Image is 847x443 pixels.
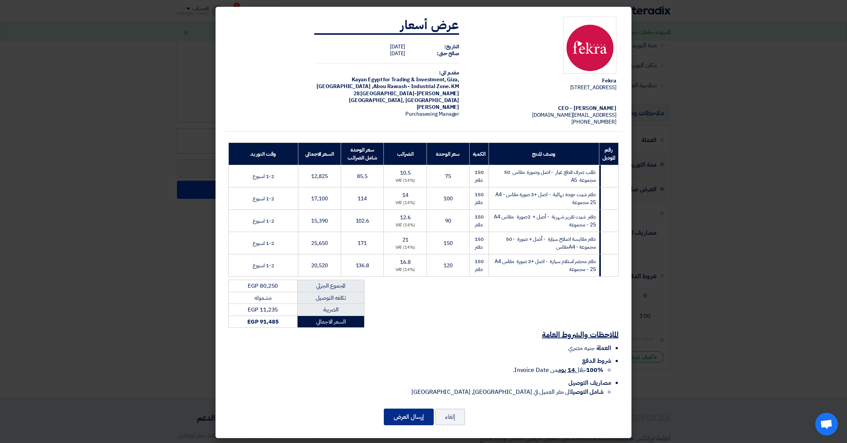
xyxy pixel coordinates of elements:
span: 150 دفتر [475,257,484,273]
td: الضريبة [297,304,364,316]
div: (14%) VAT [387,267,423,273]
span: العملة [596,344,611,353]
span: 12,825 [311,172,327,180]
span: 16.8 [400,258,411,266]
span: 15,390 [311,217,327,225]
strong: عرض أسعار [400,16,459,34]
strong: التاريخ: [444,43,459,51]
span: طلب صرف قطع غيار - اصل وصورة مقاس 50 مجموعة A5 [504,168,596,184]
div: (14%) VAT [387,245,423,251]
span: مشموله [254,294,271,302]
button: إرسال العرض [384,409,434,425]
a: Open chat [815,413,838,435]
span: 1-2 اسبوع [253,195,274,203]
span: 20,520 [311,262,327,270]
strong: صالح حتى: [437,50,459,57]
span: [DATE] [390,50,405,57]
span: Purchasesing Manager [405,110,459,118]
div: (14%) VAT [387,222,423,229]
th: الضرائب [384,143,427,165]
img: Company Logo [563,17,616,74]
span: [EMAIL_ADDRESS][DOMAIN_NAME] [532,111,616,119]
span: 1-2 اسبوع [253,262,274,270]
li: الى مقر العميل في [GEOGRAPHIC_DATA], [GEOGRAPHIC_DATA] [228,387,603,397]
strong: شامل التوصيل [571,387,603,397]
span: 102.6 [356,217,369,225]
div: [PERSON_NAME] – CEO [471,105,616,112]
button: إلغاء [435,409,465,425]
span: 1-2 اسبوع [253,217,274,225]
div: (14%) VAT [387,178,423,184]
span: دفتر شيت تقرير شهرية - أصل + 2صورة مقاس A4 - 25 مجموعة [494,213,596,229]
td: EGP 80,250 [229,280,298,292]
span: 150 دفتر [475,235,484,251]
div: Fekra [471,77,616,84]
span: دفتر شيت جودة نهائية - اصل +3 صورة مقاس A4 - 25 مجموعة [495,191,596,206]
span: دفتر مقايسة اصلاح سيارة - أصل + صورة - 50 مجموعة - A4مقاس [505,235,596,251]
span: 75 [445,172,451,180]
th: وقت التوريد [229,143,298,165]
span: خلال من Invoice Date. [513,366,603,375]
span: 14 [402,191,408,199]
th: رقم الموديل [599,143,618,165]
th: وصف المنتج [489,143,599,165]
span: 100 [444,195,453,203]
span: 17,100 [311,195,327,203]
td: المجموع الجزئي [297,280,364,292]
u: الملاحظات والشروط العامة [542,329,619,340]
td: السعر الاجمالي [297,316,364,328]
span: 171 [358,239,367,247]
span: 120 [444,262,453,270]
strong: 100% [586,366,603,375]
span: 1-2 اسبوع [253,239,274,247]
span: 150 دفتر [475,191,484,206]
span: 10.5 [400,169,411,177]
span: جنيه مصري [568,344,594,353]
th: سعر الوحدة شامل الضرائب [341,143,384,165]
strong: EGP 91,485 [247,318,279,326]
span: شروط الدفع [582,356,611,366]
span: 90 [445,217,451,225]
span: 12.6 [400,214,411,221]
span: 1-2 اسبوع [253,172,274,180]
span: [PERSON_NAME] [417,103,459,111]
th: السعر الاجمالي [298,143,341,165]
span: مصاريف التوصيل [568,378,611,387]
span: [STREET_ADDRESS] [570,84,616,91]
span: 150 دفتر [475,213,484,229]
td: تكلفه التوصيل [297,292,364,304]
span: Giza, [GEOGRAPHIC_DATA] ,Abou Rawash - Industrial Zone. KM 28 [GEOGRAPHIC_DATA]-[PERSON_NAME][GEO... [316,76,459,104]
span: [PHONE_NUMBER] [571,118,616,126]
span: 21 [402,236,408,244]
th: سعر الوحدة [427,143,469,165]
span: 150 دفتر [475,168,484,184]
div: (14%) VAT [387,200,423,206]
span: [DATE] [390,43,405,51]
span: 114 [358,195,367,203]
span: 25,650 [311,239,327,247]
span: Kayan Egypt for Trading & Investment, [352,76,446,84]
span: دفتر محضر استلام سيارة - اصل +3 صورة مقاس A4 - 25 مجموعة [495,257,596,273]
span: EGP 11,235 [248,305,278,314]
th: الكمية [469,143,489,165]
u: 14 يوم [558,366,575,375]
span: 150 [444,239,453,247]
span: 85.5 [357,172,368,180]
strong: مقدم الى: [439,69,459,77]
span: 136.8 [356,262,369,270]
